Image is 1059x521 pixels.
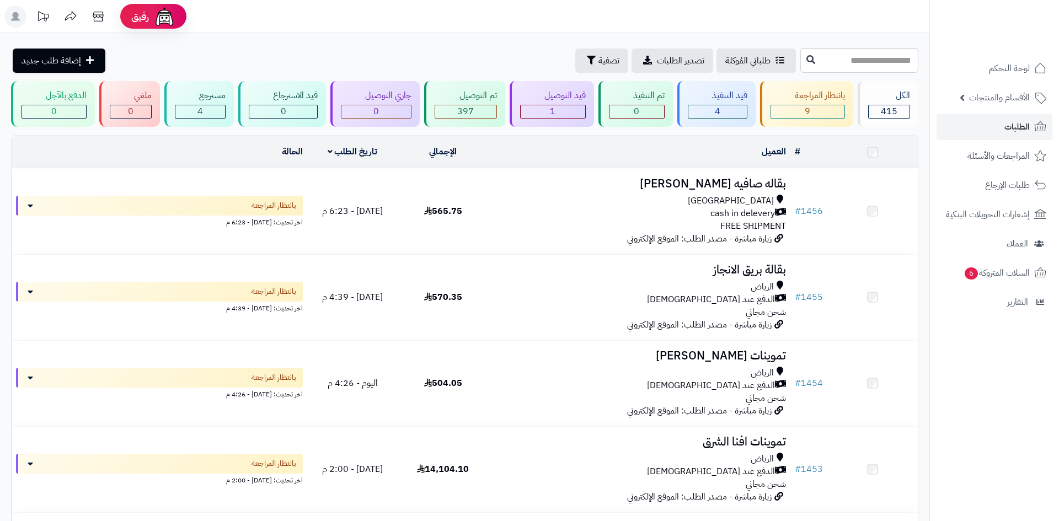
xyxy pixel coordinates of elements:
div: اخر تحديث: [DATE] - 4:26 م [16,388,303,399]
a: قيد الاسترجاع 0 [236,81,328,127]
span: 4 [197,105,203,118]
span: 0 [281,105,286,118]
span: 570.35 [424,291,462,304]
a: #1454 [795,377,823,390]
span: بانتظار المراجعة [252,286,296,297]
span: # [795,205,801,218]
span: السلات المتروكة [964,265,1030,281]
button: تصفية [575,49,628,73]
span: 397 [457,105,474,118]
div: قيد التوصيل [520,89,586,102]
span: # [795,463,801,476]
span: تصدير الطلبات [657,54,704,67]
a: مسترجع 4 [162,81,236,127]
span: الدفع عند [DEMOGRAPHIC_DATA] [647,465,775,478]
span: شحن مجاني [746,305,786,319]
span: 565.75 [424,205,462,218]
span: 0 [51,105,57,118]
a: #1453 [795,463,823,476]
div: 0 [341,105,411,118]
div: الكل [868,89,910,102]
span: رفيق [131,10,149,23]
div: اخر تحديث: [DATE] - 6:23 م [16,216,303,227]
div: 0 [110,105,151,118]
h3: بقالة بريق الانجاز [493,264,786,276]
div: تم التوصيل [435,89,496,102]
a: الإجمالي [429,145,457,158]
span: 0 [128,105,133,118]
span: [DATE] - 6:23 م [322,205,383,218]
span: التقارير [1007,294,1028,310]
span: الأقسام والمنتجات [969,90,1030,105]
span: الطلبات [1004,119,1030,135]
a: إضافة طلب جديد [13,49,105,73]
span: زيارة مباشرة - مصدر الطلب: الموقع الإلكتروني [627,490,772,503]
a: الحالة [282,145,303,158]
h3: بقاله صافيه [PERSON_NAME] [493,178,786,190]
span: [DATE] - 4:39 م [322,291,383,304]
a: تم التنفيذ 0 [596,81,675,127]
span: الرياض [751,453,774,465]
span: 0 [373,105,379,118]
div: 4 [688,105,747,118]
h3: تموينات [PERSON_NAME] [493,350,786,362]
a: تصدير الطلبات [632,49,713,73]
a: قيد التنفيذ 4 [675,81,758,127]
span: cash in delevery [710,207,775,220]
div: 1 [521,105,585,118]
a: الكل415 [855,81,921,127]
div: 397 [435,105,496,118]
span: الرياض [751,367,774,379]
span: بانتظار المراجعة [252,458,296,469]
a: قيد التوصيل 1 [507,81,596,127]
a: جاري التوصيل 0 [328,81,422,127]
span: 6 [965,267,978,280]
span: 0 [634,105,639,118]
span: الرياض [751,281,774,293]
div: 4 [175,105,225,118]
span: اليوم - 4:26 م [328,377,378,390]
span: طلباتي المُوكلة [725,54,771,67]
div: 0 [22,105,86,118]
span: زيارة مباشرة - مصدر الطلب: الموقع الإلكتروني [627,232,772,245]
a: #1455 [795,291,823,304]
a: الطلبات [937,114,1052,140]
div: 0 [249,105,317,118]
span: 415 [881,105,897,118]
span: FREE SHIPMENT [720,219,786,233]
div: 9 [771,105,844,118]
span: 9 [805,105,810,118]
a: تاريخ الطلب [328,145,378,158]
div: اخر تحديث: [DATE] - 2:00 م [16,474,303,485]
span: 4 [715,105,720,118]
span: العملاء [1007,236,1028,251]
div: بانتظار المراجعة [771,89,845,102]
span: 1 [550,105,555,118]
a: المراجعات والأسئلة [937,143,1052,169]
span: 14,104.10 [417,463,469,476]
img: ai-face.png [153,6,175,28]
a: طلبات الإرجاع [937,172,1052,198]
span: إشعارات التحويلات البنكية [946,207,1030,222]
span: # [795,377,801,390]
span: # [795,291,801,304]
span: [GEOGRAPHIC_DATA] [688,195,774,207]
div: قيد التنفيذ [688,89,747,102]
div: مسترجع [175,89,226,102]
span: شحن مجاني [746,391,786,405]
a: # [795,145,800,158]
a: لوحة التحكم [937,55,1052,82]
div: ملغي [110,89,152,102]
a: السلات المتروكة6 [937,260,1052,286]
span: بانتظار المراجعة [252,372,296,383]
span: الدفع عند [DEMOGRAPHIC_DATA] [647,293,775,306]
span: الدفع عند [DEMOGRAPHIC_DATA] [647,379,775,392]
span: لوحة التحكم [989,61,1030,76]
span: شحن مجاني [746,477,786,491]
div: الدفع بالآجل [22,89,87,102]
a: العملاء [937,230,1052,257]
a: الدفع بالآجل 0 [9,81,97,127]
a: طلباتي المُوكلة [716,49,796,73]
a: بانتظار المراجعة 9 [758,81,855,127]
div: جاري التوصيل [341,89,411,102]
